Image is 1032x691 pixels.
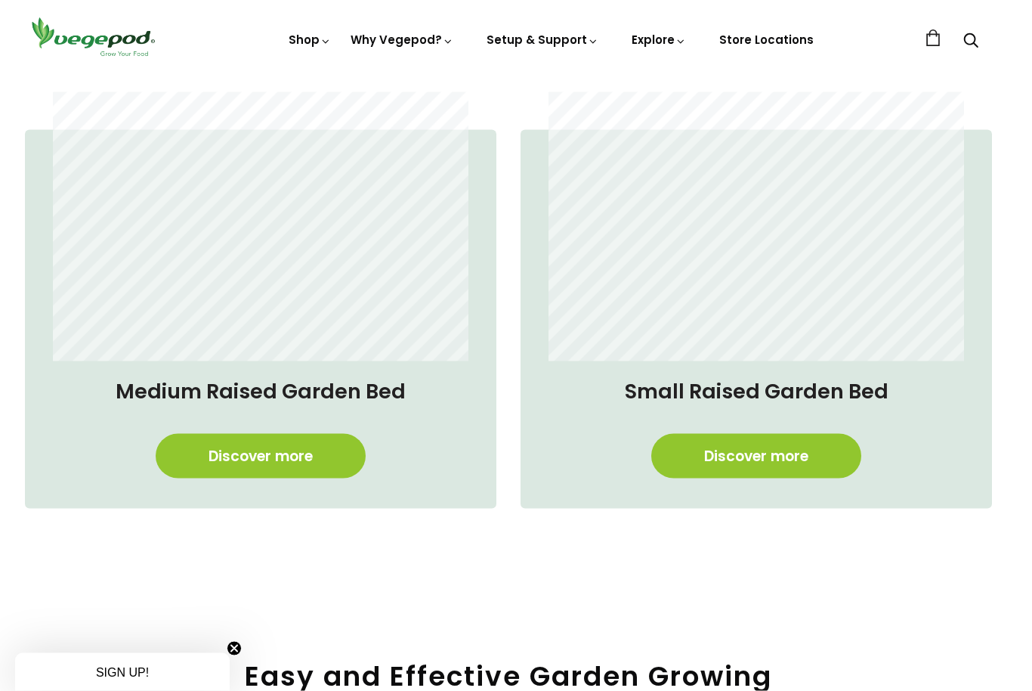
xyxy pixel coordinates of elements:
[351,32,453,48] a: Why Vegepod?
[15,653,230,691] div: SIGN UP!Close teaser
[536,376,977,407] h4: Small Raised Garden Bed
[96,666,149,679] span: SIGN UP!
[156,434,366,479] a: Discover more
[227,641,242,656] button: Close teaser
[963,34,978,50] a: Search
[25,15,161,58] img: Vegepod
[40,376,481,407] h4: Medium Raised Garden Bed
[719,32,814,48] a: Store Locations
[289,32,331,48] a: Shop
[632,32,686,48] a: Explore
[487,32,598,48] a: Setup & Support
[651,434,861,479] a: Discover more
